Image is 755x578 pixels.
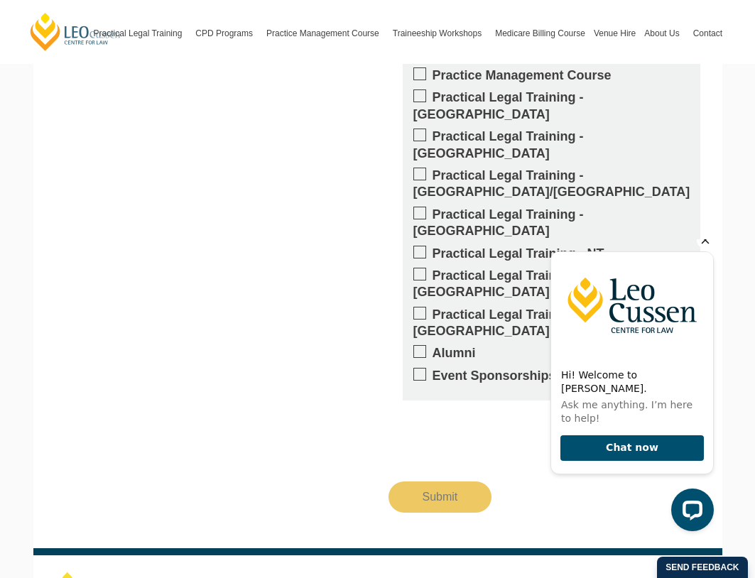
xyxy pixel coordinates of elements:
label: Practical Legal Training - [GEOGRAPHIC_DATA] [413,207,690,240]
label: Practical Legal Training - [GEOGRAPHIC_DATA] [413,89,690,123]
label: Practical Legal Training - NT [413,246,690,262]
label: Alumni [413,345,690,361]
img: Leo Cussen Centre for Law Logo [12,13,174,119]
label: Practical Legal Training - [GEOGRAPHIC_DATA]/[GEOGRAPHIC_DATA] [413,168,690,201]
a: Traineeship Workshops [389,3,491,64]
a: CPD Programs [191,3,262,64]
label: Practical Legal Training - [GEOGRAPHIC_DATA] [413,307,690,340]
a: Contact [689,3,727,64]
a: Practical Legal Training [89,3,192,64]
iframe: reCAPTCHA [389,412,604,467]
label: Practical Legal Training - [GEOGRAPHIC_DATA] [413,268,690,301]
iframe: LiveChat chat widget [539,239,719,542]
button: Chat now [21,196,165,222]
a: [PERSON_NAME] Centre for Law [28,11,123,52]
label: Practical Legal Training - [GEOGRAPHIC_DATA] [413,129,690,162]
h2: Hi! Welcome to [PERSON_NAME]. [22,129,164,156]
label: Event Sponsorships [413,368,690,384]
label: Practice Management Course [413,67,690,84]
p: Ask me anything. I’m here to help! [22,159,164,186]
input: Submit [389,481,492,513]
a: About Us [640,3,688,64]
button: Open LiveChat chat widget [132,249,175,292]
a: Venue Hire [590,3,640,64]
a: Medicare Billing Course [491,3,590,64]
a: Practice Management Course [262,3,389,64]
